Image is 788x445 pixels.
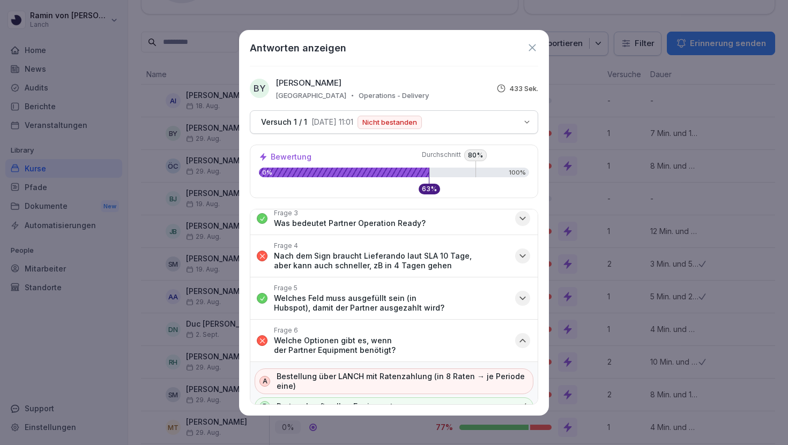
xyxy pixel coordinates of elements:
p: B [263,402,267,411]
p: 100% [509,170,526,176]
p: Versuch 1 / 1 [261,117,307,127]
p: Bewertung [271,153,311,161]
span: Durchschnitt [397,150,461,159]
button: Frage 3Was bedeutet Partner Operation Ready? [250,202,538,235]
p: 0% [259,170,429,176]
p: Frage 4 [274,242,298,250]
p: Frage 5 [274,284,298,292]
p: 433 Sek. [509,84,538,93]
p: Bestellung über LANCH mit Ratenzahlung (in 8 Raten → je Periode eine) [277,372,529,391]
p: Partner kauft selber Equipment [277,402,393,411]
p: Frage 3 [274,209,298,217]
p: Welche Optionen gibt es, wenn der Partner Equipment benötigt? [274,336,509,355]
p: Nicht bestanden [362,119,417,126]
p: Operations - Delivery [359,91,429,100]
button: Frage 6Welche Optionen gibt es, wenn der Partner Equipment benötigt? [250,320,538,361]
p: [DATE] 11:01 [311,118,353,126]
p: Nach dem Sign braucht Lieferando laut SLA 10 Tage, aber kann auch schneller, zB in 4 Tagen gehen [274,251,509,270]
p: A [263,376,267,386]
p: Welches Feld muss ausgefüllt sein (in Hubspot), damit der Partner ausgezahlt wird? [274,293,509,313]
p: 63 % [422,186,437,192]
p: Was bedeutet Partner Operation Ready? [274,218,426,228]
h1: Antworten anzeigen [250,41,346,55]
p: 80 % [464,149,487,161]
button: Frage 5Welches Feld muss ausgefüllt sein (in Hubspot), damit der Partner ausgezahlt wird? [250,277,538,319]
p: Frage 6 [274,326,298,335]
div: BY [250,79,269,98]
p: [PERSON_NAME] [276,77,341,89]
button: Frage 4Nach dem Sign braucht Lieferando laut SLA 10 Tage, aber kann auch schneller, zB in 4 Tagen... [250,235,538,277]
p: [GEOGRAPHIC_DATA] [276,91,346,100]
